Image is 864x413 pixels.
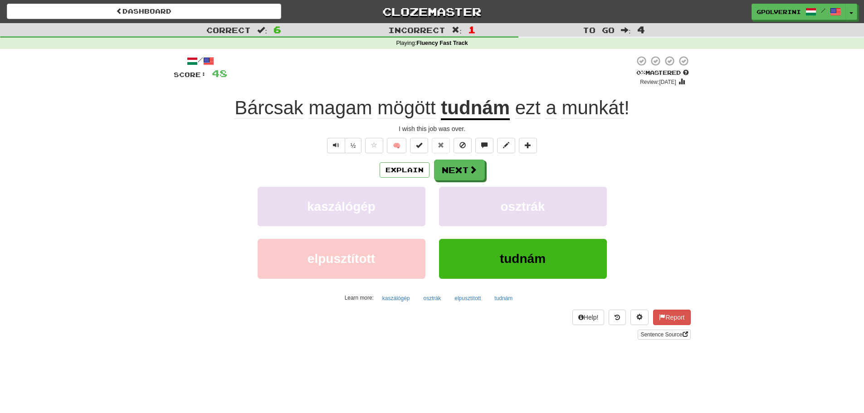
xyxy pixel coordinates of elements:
[258,239,425,278] button: elpusztított
[174,71,206,78] span: Score:
[212,68,227,79] span: 48
[636,69,645,76] span: 0 %
[752,4,846,20] a: gpolverini /
[273,24,281,35] span: 6
[307,199,376,214] span: kaszálógép
[468,24,476,35] span: 1
[454,138,472,153] button: Ignore sentence (alt+i)
[308,252,375,266] span: elpusztított
[7,4,281,19] a: Dashboard
[500,199,545,214] span: osztrák
[258,187,425,226] button: kaszálógép
[419,292,446,305] button: osztrák
[410,138,428,153] button: Set this sentence to 100% Mastered (alt+m)
[234,97,303,119] span: Bárcsak
[377,292,415,305] button: kaszálógép
[449,292,486,305] button: elpusztított
[757,8,801,16] span: gpolverini
[377,97,435,119] span: mögött
[309,97,372,119] span: magam
[637,24,645,35] span: 4
[380,162,430,178] button: Explain
[653,310,690,325] button: Report
[365,138,383,153] button: Favorite sentence (alt+f)
[475,138,493,153] button: Discuss sentence (alt+u)
[638,330,690,340] a: Sentence Source
[439,239,607,278] button: tudnám
[206,25,251,34] span: Correct
[432,138,450,153] button: Reset to 0% Mastered (alt+r)
[546,97,556,119] span: a
[388,25,445,34] span: Incorrect
[174,124,691,133] div: I wish this job was over.
[452,26,462,34] span: :
[515,97,541,119] span: ezt
[295,4,569,19] a: Clozemaster
[327,138,345,153] button: Play sentence audio (ctl+space)
[572,310,605,325] button: Help!
[500,252,546,266] span: tudnám
[439,187,607,226] button: osztrák
[441,97,510,120] u: tudnám
[821,7,825,14] span: /
[416,40,468,46] strong: Fluency Fast Track
[174,55,227,67] div: /
[434,160,485,180] button: Next
[345,295,374,301] small: Learn more:
[519,138,537,153] button: Add to collection (alt+a)
[257,26,267,34] span: :
[640,79,676,85] small: Review: [DATE]
[583,25,615,34] span: To go
[609,310,626,325] button: Round history (alt+y)
[345,138,362,153] button: ½
[497,138,515,153] button: Edit sentence (alt+d)
[621,26,631,34] span: :
[325,138,362,153] div: Text-to-speech controls
[387,138,406,153] button: 🧠
[635,69,691,77] div: Mastered
[489,292,517,305] button: tudnám
[561,97,624,119] span: munkát
[510,97,630,119] span: !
